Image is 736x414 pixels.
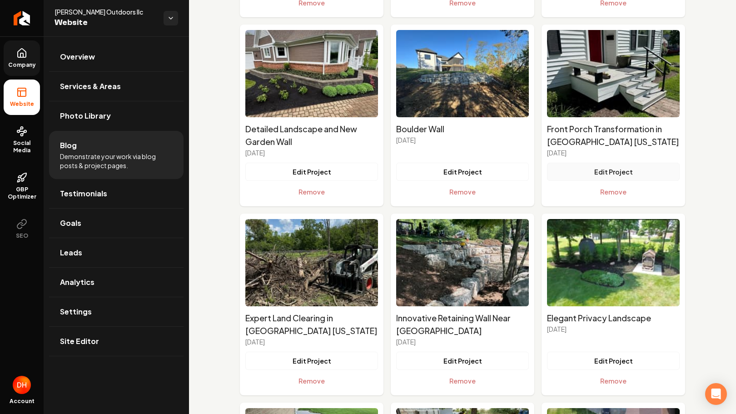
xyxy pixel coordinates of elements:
[13,376,31,394] button: Open user button
[49,179,184,208] a: Testimonials
[245,148,378,157] p: [DATE]
[547,312,680,334] a: Elegant Privacy Landscape[DATE]
[60,152,173,170] span: Demonstrate your work via blog posts & project pages.
[49,209,184,238] a: Goals
[396,312,529,337] h2: Innovative Retaining Wall Near [GEOGRAPHIC_DATA]
[547,372,680,390] button: Remove
[60,306,92,317] span: Settings
[4,165,40,208] a: GBP Optimizer
[396,337,529,346] p: [DATE]
[49,238,184,267] a: Leads
[4,186,40,200] span: GBP Optimizer
[396,135,529,145] p: [DATE]
[245,372,378,390] button: Remove
[60,140,77,151] span: Blog
[60,51,95,62] span: Overview
[55,7,156,16] span: [PERSON_NAME] Outdoors llc
[13,376,31,394] img: Drew Huffman
[49,42,184,71] a: Overview
[60,277,94,288] span: Analytics
[547,123,680,157] a: Front Porch Transformation in [GEOGRAPHIC_DATA] [US_STATE][DATE]
[60,247,82,258] span: Leads
[396,183,529,201] button: Remove
[396,312,529,346] a: Innovative Retaining Wall Near [GEOGRAPHIC_DATA][DATE]
[245,123,378,148] h2: Detailed Landscape and New Garden Wall
[547,219,680,306] img: Elegant Privacy Landscape's project image
[49,268,184,297] a: Analytics
[396,163,529,181] button: Edit Project
[5,61,40,69] span: Company
[547,183,680,201] button: Remove
[49,101,184,130] a: Photo Library
[245,312,378,337] h2: Expert Land Clearing in [GEOGRAPHIC_DATA] [US_STATE]
[547,123,680,148] h2: Front Porch Transformation in [GEOGRAPHIC_DATA] [US_STATE]
[245,312,378,346] a: Expert Land Clearing in [GEOGRAPHIC_DATA] [US_STATE][DATE]
[12,232,32,239] span: SEO
[55,16,156,29] span: Website
[49,327,184,356] a: Site Editor
[547,352,680,370] button: Edit Project
[60,218,81,229] span: Goals
[245,337,378,346] p: [DATE]
[396,372,529,390] button: Remove
[547,312,680,324] h2: Elegant Privacy Landscape
[60,110,111,121] span: Photo Library
[396,352,529,370] button: Edit Project
[49,72,184,101] a: Services & Areas
[60,81,121,92] span: Services & Areas
[245,30,378,117] img: Detailed Landscape and New Garden Wall 's project image
[6,100,38,108] span: Website
[245,219,378,306] img: Expert Land Clearing in Farmersville Ohio's project image
[10,398,35,405] span: Account
[245,123,378,157] a: Detailed Landscape and New Garden Wall[DATE]
[60,336,99,347] span: Site Editor
[396,123,529,145] a: Boulder Wall[DATE]
[705,383,727,405] div: Open Intercom Messenger
[245,183,378,201] button: Remove
[14,11,30,25] img: Rebolt Logo
[396,30,529,117] img: Boulder Wall's project image
[547,163,680,181] button: Edit Project
[4,40,40,76] a: Company
[547,324,680,334] p: [DATE]
[4,211,40,247] button: SEO
[396,123,529,135] h2: Boulder Wall
[245,163,378,181] button: Edit Project
[396,219,529,306] img: Innovative Retaining Wall Near Lewisburg's project image
[245,352,378,370] button: Edit Project
[49,297,184,326] a: Settings
[547,30,680,117] img: Front Porch Transformation in New Lebanon Ohio's project image
[60,188,107,199] span: Testimonials
[4,140,40,154] span: Social Media
[547,148,680,157] p: [DATE]
[4,119,40,161] a: Social Media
